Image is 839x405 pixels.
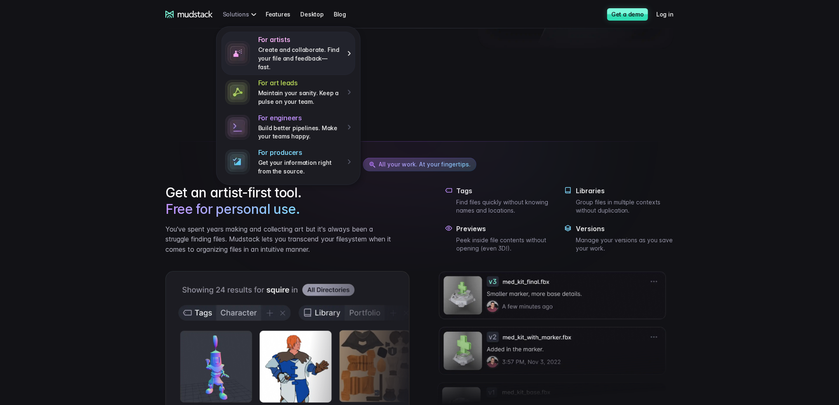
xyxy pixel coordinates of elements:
h4: For artists [258,35,342,44]
a: Features [266,7,300,22]
h4: Versions [576,225,674,233]
h4: For engineers [258,114,342,122]
span: Last name [138,0,169,7]
p: You've spent years making and collecting art but it's always been a struggle finding files. Mudst... [165,224,394,255]
img: spray paint icon [225,41,250,66]
span: Art team size [138,68,176,75]
a: For artistsCreate and collaborate. Find your file and feedback— fast. [222,32,355,75]
img: connected dots icon [225,80,250,105]
span: Job title [138,34,160,41]
h4: Libraries [576,187,674,195]
p: Manage your versions as you save your work. [576,236,674,253]
img: stylized terminal icon [225,115,250,140]
span: All your work. At your fingertips. [379,161,471,168]
p: Group files in multiple contexts without duplication. [576,198,674,215]
span: Free for personal use. [165,201,299,218]
a: Blog [334,7,356,22]
a: Log in [656,7,683,22]
span: Work with outsourced artists? [9,149,96,156]
a: mudstack logo [165,11,213,18]
p: Create and collaborate. Find your file and feedback— fast. [258,46,342,71]
a: Desktop [300,7,334,22]
p: Peek inside file contents without opening (even 3D!). [457,236,554,253]
p: Build better pipelines. Make your teams happy. [258,124,342,141]
a: For art leadsMaintain your sanity. Keep a pulse on your team. [222,75,355,110]
div: Solutions [223,7,259,22]
input: Work with outsourced artists? [2,150,7,155]
a: Get a demo [607,8,648,21]
a: For producersGet your information right from the source. [222,145,355,179]
a: For engineersBuild better pipelines. Make your teams happy. [222,110,355,145]
h2: Get an artist-first tool. [165,185,394,218]
h4: Previews [457,225,554,233]
h4: For art leads [258,79,342,87]
p: Get your information right from the source. [258,159,342,176]
p: Maintain your sanity. Keep a pulse on your team. [258,89,342,106]
h4: Tags [457,187,554,195]
img: stylized terminal icon [225,150,250,174]
p: Find files quickly without knowing names and locations. [457,198,554,215]
h4: For producers [258,148,342,157]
